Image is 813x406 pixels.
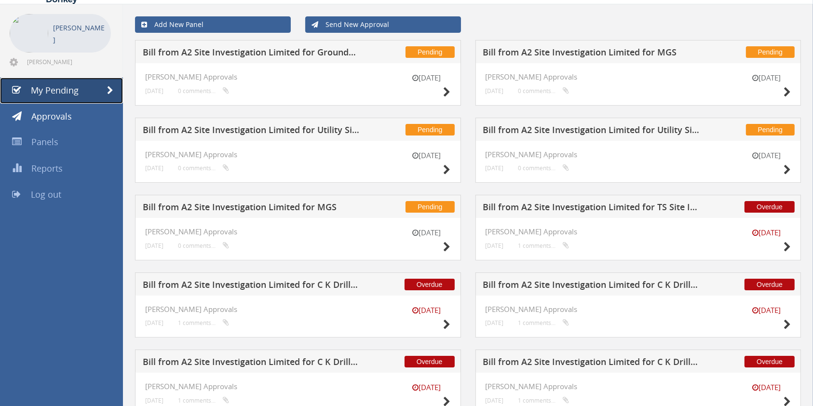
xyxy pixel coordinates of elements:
[406,201,454,213] span: Pending
[403,305,451,315] small: [DATE]
[743,382,791,392] small: [DATE]
[143,357,360,369] h5: Bill from A2 Site Investigation Limited for C K Drilling Ltd
[31,189,61,200] span: Log out
[403,382,451,392] small: [DATE]
[27,58,109,66] span: [PERSON_NAME][EMAIL_ADDRESS][PERSON_NAME][DOMAIN_NAME]
[486,150,791,159] h4: [PERSON_NAME] Approvals
[145,228,451,236] h4: [PERSON_NAME] Approvals
[486,73,791,81] h4: [PERSON_NAME] Approvals
[145,305,451,313] h4: [PERSON_NAME] Approvals
[178,319,229,326] small: 1 comments...
[143,280,360,292] h5: Bill from A2 Site Investigation Limited for C K Drilling Ltd
[145,87,163,95] small: [DATE]
[518,87,569,95] small: 0 comments...
[178,242,229,249] small: 0 comments...
[405,356,455,367] span: Overdue
[403,150,451,161] small: [DATE]
[745,356,795,367] span: Overdue
[145,164,163,172] small: [DATE]
[743,150,791,161] small: [DATE]
[746,124,795,135] span: Pending
[145,242,163,249] small: [DATE]
[518,397,569,404] small: 1 comments...
[31,110,72,122] span: Approvals
[405,279,455,290] span: Overdue
[743,305,791,315] small: [DATE]
[406,46,454,58] span: Pending
[135,16,291,33] a: Add New Panel
[486,319,504,326] small: [DATE]
[518,164,569,172] small: 0 comments...
[486,242,504,249] small: [DATE]
[143,125,360,137] h5: Bill from A2 Site Investigation Limited for Utility Site Search
[483,203,700,215] h5: Bill from A2 Site Investigation Limited for TS Site Investigation Ltd
[145,382,451,391] h4: [PERSON_NAME] Approvals
[178,397,229,404] small: 1 comments...
[406,124,454,135] span: Pending
[486,382,791,391] h4: [PERSON_NAME] Approvals
[483,357,700,369] h5: Bill from A2 Site Investigation Limited for C K Drilling Ltd
[483,280,700,292] h5: Bill from A2 Site Investigation Limited for C K Drilling Ltd
[178,164,229,172] small: 0 comments...
[145,319,163,326] small: [DATE]
[145,150,451,159] h4: [PERSON_NAME] Approvals
[403,73,451,83] small: [DATE]
[483,125,700,137] h5: Bill from A2 Site Investigation Limited for Utility Site Search
[518,319,569,326] small: 1 comments...
[31,84,79,96] span: My Pending
[486,305,791,313] h4: [PERSON_NAME] Approvals
[486,228,791,236] h4: [PERSON_NAME] Approvals
[745,201,795,213] span: Overdue
[745,279,795,290] span: Overdue
[178,87,229,95] small: 0 comments...
[305,16,461,33] a: Send New Approval
[31,136,58,148] span: Panels
[486,164,504,172] small: [DATE]
[486,87,504,95] small: [DATE]
[483,48,700,60] h5: Bill from A2 Site Investigation Limited for MGS
[145,397,163,404] small: [DATE]
[31,162,63,174] span: Reports
[518,242,569,249] small: 1 comments...
[743,73,791,83] small: [DATE]
[486,397,504,404] small: [DATE]
[746,46,795,58] span: Pending
[743,228,791,238] small: [DATE]
[143,48,360,60] h5: Bill from A2 Site Investigation Limited for Groundsure
[145,73,451,81] h4: [PERSON_NAME] Approvals
[53,22,106,46] p: [PERSON_NAME]
[143,203,360,215] h5: Bill from A2 Site Investigation Limited for MGS
[403,228,451,238] small: [DATE]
